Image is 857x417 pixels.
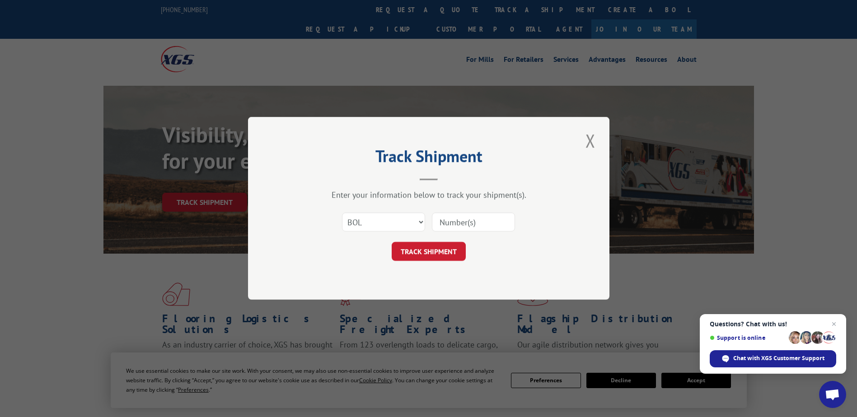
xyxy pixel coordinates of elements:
[819,381,846,408] a: Open chat
[392,242,466,261] button: TRACK SHIPMENT
[710,334,786,341] span: Support is online
[293,150,564,167] h2: Track Shipment
[583,128,598,153] button: Close modal
[710,320,836,328] span: Questions? Chat with us!
[432,213,515,232] input: Number(s)
[293,190,564,200] div: Enter your information below to track your shipment(s).
[733,354,824,362] span: Chat with XGS Customer Support
[710,350,836,367] span: Chat with XGS Customer Support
